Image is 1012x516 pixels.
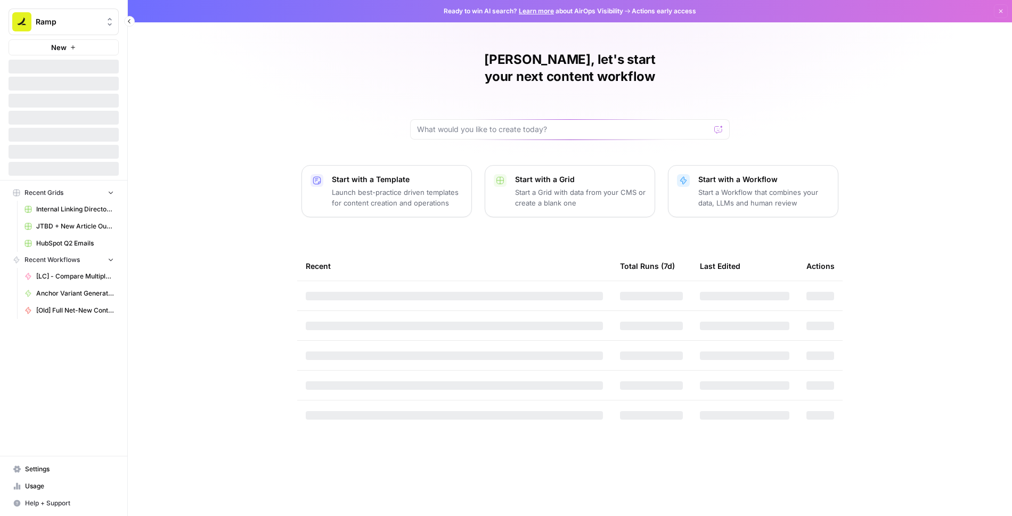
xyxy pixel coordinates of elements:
span: Recent Workflows [25,255,80,265]
a: JTBD + New Article Output [20,218,119,235]
button: New [9,39,119,55]
span: Recent Grids [25,188,63,198]
a: [Old] Full Net-New Content Workflow [20,302,119,319]
button: Start with a TemplateLaunch best-practice driven templates for content creation and operations [301,165,472,217]
span: HubSpot Q2 Emails [36,239,114,248]
span: Settings [25,464,114,474]
a: Learn more [519,7,554,15]
a: Anchor Variant Generator [20,285,119,302]
input: What would you like to create today? [417,124,710,135]
button: Start with a GridStart a Grid with data from your CMS or create a blank one [485,165,655,217]
span: New [51,42,67,53]
span: Ramp [36,17,100,27]
h1: [PERSON_NAME], let's start your next content workflow [410,51,730,85]
p: Start a Workflow that combines your data, LLMs and human review [698,187,829,208]
button: Recent Grids [9,185,119,201]
a: HubSpot Q2 Emails [20,235,119,252]
span: Usage [25,481,114,491]
div: Actions [806,251,835,281]
p: Start with a Workflow [698,174,829,185]
div: Recent [306,251,603,281]
button: Start with a WorkflowStart a Workflow that combines your data, LLMs and human review [668,165,838,217]
span: Ready to win AI search? about AirOps Visibility [444,6,623,16]
p: Launch best-practice driven templates for content creation and operations [332,187,463,208]
div: Last Edited [700,251,740,281]
span: Help + Support [25,498,114,508]
button: Recent Workflows [9,252,119,268]
p: Start with a Grid [515,174,646,185]
span: [Old] Full Net-New Content Workflow [36,306,114,315]
a: Internal Linking Directory Grid [20,201,119,218]
div: Total Runs (7d) [620,251,675,281]
img: Ramp Logo [12,12,31,31]
a: [LC] - Compare Multiple Weeks [20,268,119,285]
p: Start with a Template [332,174,463,185]
span: Internal Linking Directory Grid [36,204,114,214]
span: JTBD + New Article Output [36,222,114,231]
button: Workspace: Ramp [9,9,119,35]
a: Settings [9,461,119,478]
span: Actions early access [632,6,696,16]
button: Help + Support [9,495,119,512]
span: Anchor Variant Generator [36,289,114,298]
p: Start a Grid with data from your CMS or create a blank one [515,187,646,208]
span: [LC] - Compare Multiple Weeks [36,272,114,281]
a: Usage [9,478,119,495]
